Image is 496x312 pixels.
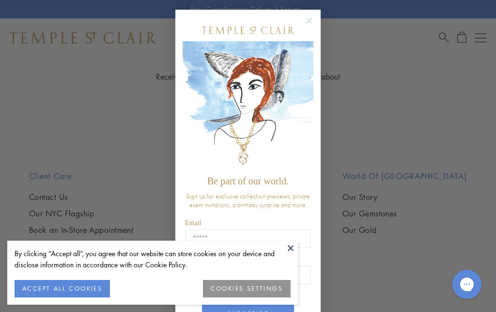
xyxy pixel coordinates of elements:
[207,176,289,186] span: Be part of our world.
[15,280,110,297] button: ACCEPT ALL COOKIES
[183,41,313,171] img: c4a9eb12-d91a-4d4a-8ee0-386386f4f338.jpeg
[448,266,486,302] iframe: Gorgias live chat messenger
[186,192,310,209] span: Sign up for exclusive collection previews, private event invitations, a birthday surprise and more.
[202,27,294,34] img: Temple St. Clair
[15,248,291,270] div: By clicking “Accept all”, you agree that our website can store cookies on your device and disclos...
[185,219,201,227] span: Email
[308,19,320,32] button: Close dialog
[203,280,291,297] button: COOKIES SETTINGS
[186,230,310,248] input: Email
